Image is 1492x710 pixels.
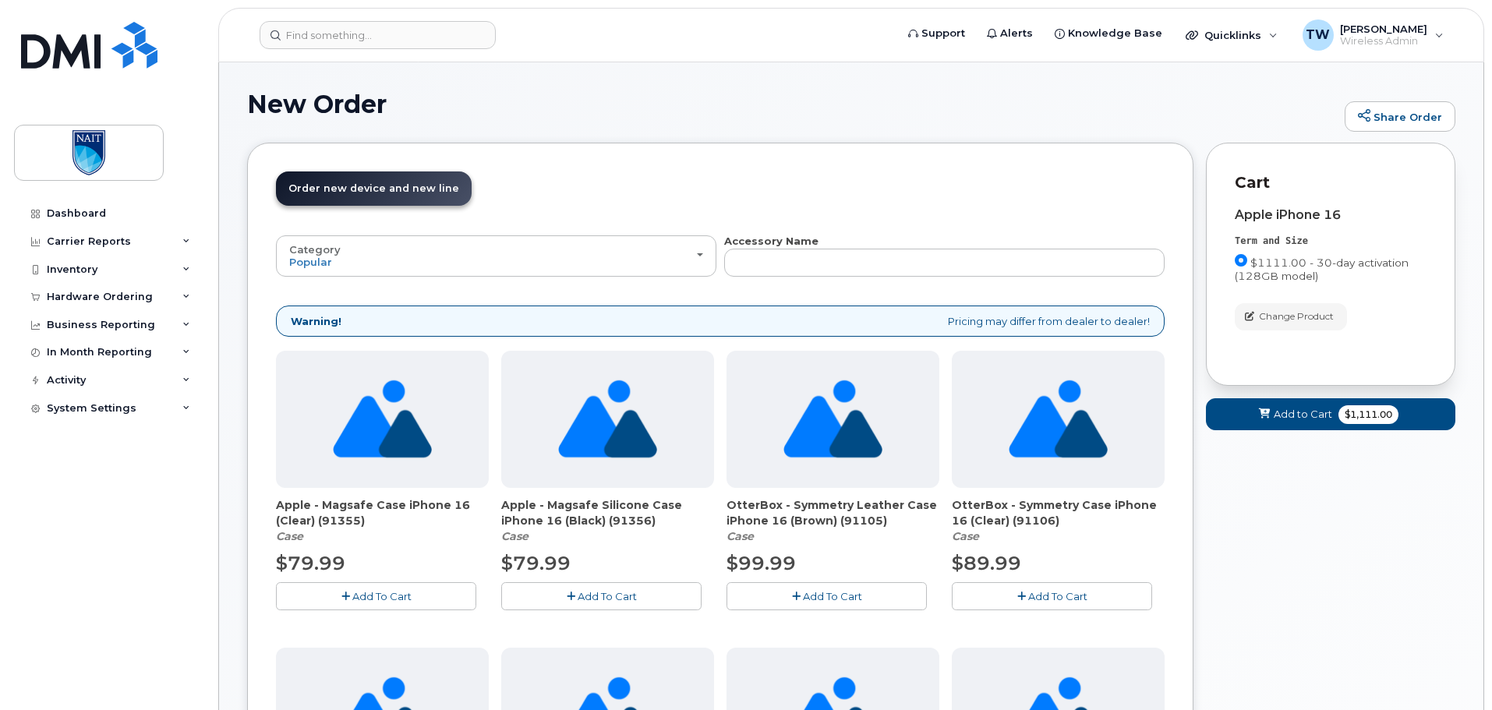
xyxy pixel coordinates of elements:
[727,552,796,574] span: $99.99
[1235,171,1427,194] p: Cart
[1235,256,1409,282] span: $1111.00 - 30-day activation (128GB model)
[352,590,412,602] span: Add To Cart
[1028,590,1087,602] span: Add To Cart
[1338,405,1398,424] span: $1,111.00
[1345,101,1455,132] a: Share Order
[276,497,489,544] div: Apple - Magsafe Case iPhone 16 (Clear) (91355)
[276,552,345,574] span: $79.99
[1009,351,1108,488] img: no_image_found-2caef05468ed5679b831cfe6fc140e25e0c280774317ffc20a367ab7fd17291e.png
[727,497,939,528] span: OtterBox - Symmetry Leather Case iPhone 16 (Brown) (91105)
[501,497,714,528] span: Apple - Magsafe Silicone Case iPhone 16 (Black) (91356)
[578,590,637,602] span: Add To Cart
[803,590,862,602] span: Add To Cart
[1235,303,1347,330] button: Change Product
[1274,407,1332,422] span: Add to Cart
[1235,208,1427,222] div: Apple iPhone 16
[1235,235,1427,248] div: Term and Size
[1235,254,1247,267] input: $1111.00 - 30-day activation (128GB model)
[289,243,341,256] span: Category
[727,582,927,609] button: Add To Cart
[288,182,459,194] span: Order new device and new line
[276,497,489,528] span: Apple - Magsafe Case iPhone 16 (Clear) (91355)
[952,552,1021,574] span: $89.99
[724,235,818,247] strong: Accessory Name
[727,529,754,543] em: Case
[1206,398,1455,430] button: Add to Cart $1,111.00
[276,306,1165,337] div: Pricing may differ from dealer to dealer!
[501,552,571,574] span: $79.99
[333,351,432,488] img: no_image_found-2caef05468ed5679b831cfe6fc140e25e0c280774317ffc20a367ab7fd17291e.png
[276,235,716,276] button: Category Popular
[247,90,1337,118] h1: New Order
[558,351,657,488] img: no_image_found-2caef05468ed5679b831cfe6fc140e25e0c280774317ffc20a367ab7fd17291e.png
[501,497,714,544] div: Apple - Magsafe Silicone Case iPhone 16 (Black) (91356)
[291,314,341,329] strong: Warning!
[952,497,1165,544] div: OtterBox - Symmetry Case iPhone 16 (Clear) (91106)
[727,497,939,544] div: OtterBox - Symmetry Leather Case iPhone 16 (Brown) (91105)
[289,256,332,268] span: Popular
[501,582,702,609] button: Add To Cart
[276,582,476,609] button: Add To Cart
[783,351,882,488] img: no_image_found-2caef05468ed5679b831cfe6fc140e25e0c280774317ffc20a367ab7fd17291e.png
[952,582,1152,609] button: Add To Cart
[952,497,1165,528] span: OtterBox - Symmetry Case iPhone 16 (Clear) (91106)
[501,529,529,543] em: Case
[1259,309,1334,323] span: Change Product
[276,529,303,543] em: Case
[952,529,979,543] em: Case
